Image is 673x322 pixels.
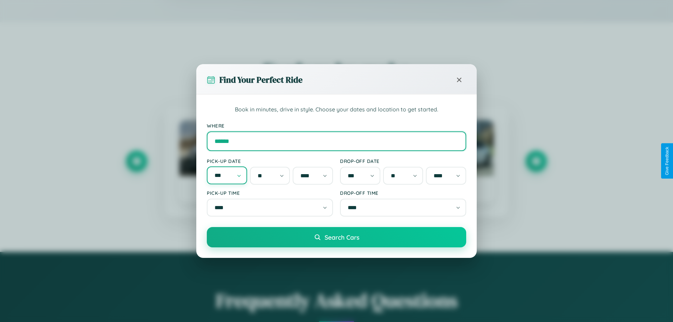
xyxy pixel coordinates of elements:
h3: Find Your Perfect Ride [219,74,302,85]
label: Drop-off Date [340,158,466,164]
button: Search Cars [207,227,466,247]
label: Drop-off Time [340,190,466,196]
label: Where [207,123,466,129]
span: Search Cars [325,233,359,241]
label: Pick-up Date [207,158,333,164]
p: Book in minutes, drive in style. Choose your dates and location to get started. [207,105,466,114]
label: Pick-up Time [207,190,333,196]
